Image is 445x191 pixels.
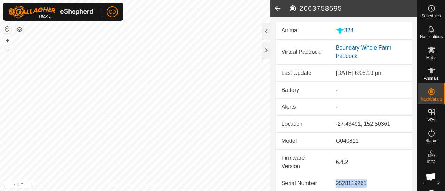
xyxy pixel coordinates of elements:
[276,40,330,65] td: Virtual Paddock
[336,137,406,145] div: G040811
[330,98,412,115] td: -
[420,35,443,39] span: Notifications
[427,159,435,164] span: Infra
[421,167,440,186] div: Open chat
[276,22,330,39] td: Animal
[276,81,330,98] td: Battery
[276,65,330,82] td: Last Update
[336,86,406,94] div: -
[426,55,436,60] span: Mobs
[336,26,406,35] div: 324
[276,149,330,175] td: Firmware Version
[109,8,116,16] span: GD
[421,97,442,101] span: Neckbands
[336,120,406,128] div: -27.43491, 152.50361
[8,6,95,18] img: Gallagher Logo
[15,25,24,34] button: Map Layers
[336,158,406,166] div: 6.4.2
[336,179,406,188] div: 2528119261
[336,69,406,77] div: [DATE] 6:05:19 pm
[142,182,162,188] a: Contact Us
[289,4,417,12] h2: 2063758595
[336,45,391,59] a: Boundary Whole Farm Paddock
[425,139,437,143] span: Status
[421,14,441,18] span: Schedules
[3,45,11,54] button: –
[424,76,439,80] span: Animals
[3,25,11,33] button: Reset Map
[423,180,440,184] span: Heatmap
[276,132,330,149] td: Model
[3,36,11,45] button: +
[276,98,330,115] td: Alerts
[108,182,134,188] a: Privacy Policy
[427,118,435,122] span: VPs
[276,115,330,132] td: Location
